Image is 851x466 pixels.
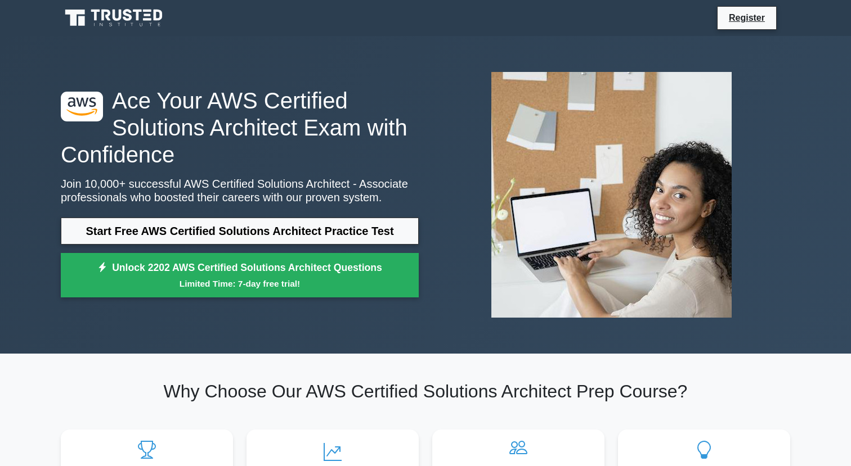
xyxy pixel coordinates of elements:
[61,218,419,245] a: Start Free AWS Certified Solutions Architect Practice Test
[75,277,405,290] small: Limited Time: 7-day free trial!
[61,253,419,298] a: Unlock 2202 AWS Certified Solutions Architect QuestionsLimited Time: 7-day free trial!
[61,381,790,402] h2: Why Choose Our AWS Certified Solutions Architect Prep Course?
[722,11,772,25] a: Register
[61,177,419,204] p: Join 10,000+ successful AWS Certified Solutions Architect - Associate professionals who boosted t...
[61,87,419,168] h1: Ace Your AWS Certified Solutions Architect Exam with Confidence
